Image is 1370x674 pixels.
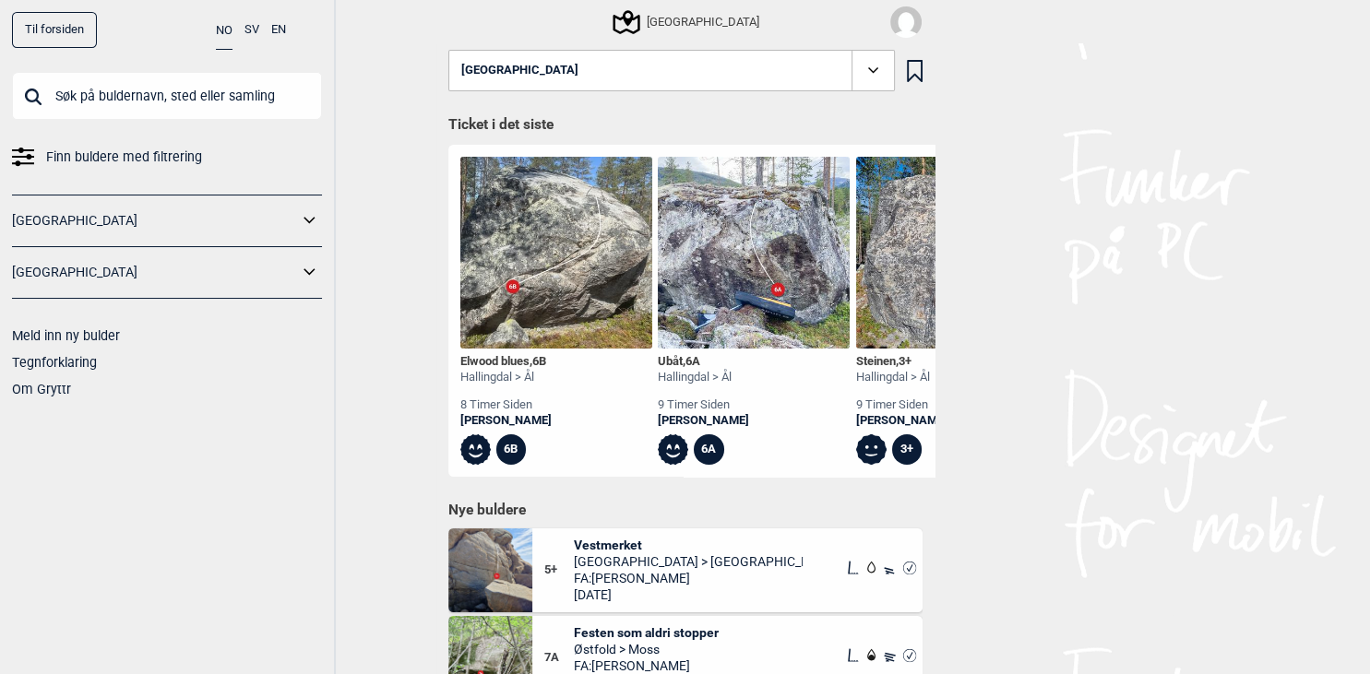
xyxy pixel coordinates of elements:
img: Ubat [658,157,850,349]
span: [DATE] [574,586,803,603]
button: SV [244,12,259,48]
span: Festen som aldri stopper [574,624,719,641]
h1: Nye buldere [448,501,923,519]
button: NO [216,12,232,50]
a: Finn buldere med filtrering [12,144,322,171]
input: Søk på buldernavn, sted eller samling [12,72,322,120]
button: [GEOGRAPHIC_DATA] [448,50,895,92]
span: FA: [PERSON_NAME] [574,570,803,586]
div: Hallingdal > Ål [856,370,947,385]
img: Elwood blues [460,157,652,349]
div: 6A [694,434,724,465]
div: Elwood blues , [460,354,552,370]
span: Finn buldere med filtrering [46,144,202,171]
a: Tegnforklaring [12,355,97,370]
div: Hallingdal > Ål [460,370,552,385]
span: 6B [532,354,546,368]
a: [PERSON_NAME] [658,413,749,429]
a: Om Gryttr [12,382,71,396]
a: Til forsiden [12,12,97,48]
div: 8 timer siden [460,397,552,413]
img: Steinen [856,157,1048,349]
span: [GEOGRAPHIC_DATA] [461,64,578,77]
a: [PERSON_NAME] [856,413,947,429]
div: [GEOGRAPHIC_DATA] [615,11,759,33]
span: 6A [685,354,700,368]
span: 5+ [544,562,575,578]
div: 6B [496,434,527,465]
img: User fallback1 [890,6,922,38]
span: Østfold > Moss [574,641,719,657]
a: [GEOGRAPHIC_DATA] [12,207,298,234]
div: 3+ [892,434,923,465]
div: 9 timer siden [658,397,749,413]
span: 3+ [899,354,911,368]
img: Vestmerket [448,528,532,612]
a: [GEOGRAPHIC_DATA] [12,259,298,286]
div: Ubåt , [658,354,749,370]
div: 9 timer siden [856,397,947,413]
h1: Ticket i det siste [448,115,923,136]
span: Vestmerket [574,537,803,553]
a: Meld inn ny bulder [12,328,120,343]
div: Hallingdal > Ål [658,370,749,385]
span: FA: [PERSON_NAME] [574,657,719,674]
span: [GEOGRAPHIC_DATA] > [GEOGRAPHIC_DATA] [574,553,803,570]
div: Steinen , [856,354,947,370]
button: EN [271,12,286,48]
a: [PERSON_NAME] [460,413,552,429]
span: 7A [544,650,575,666]
div: Vestmerket5+Vestmerket[GEOGRAPHIC_DATA] > [GEOGRAPHIC_DATA]FA:[PERSON_NAME][DATE] [448,528,923,612]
